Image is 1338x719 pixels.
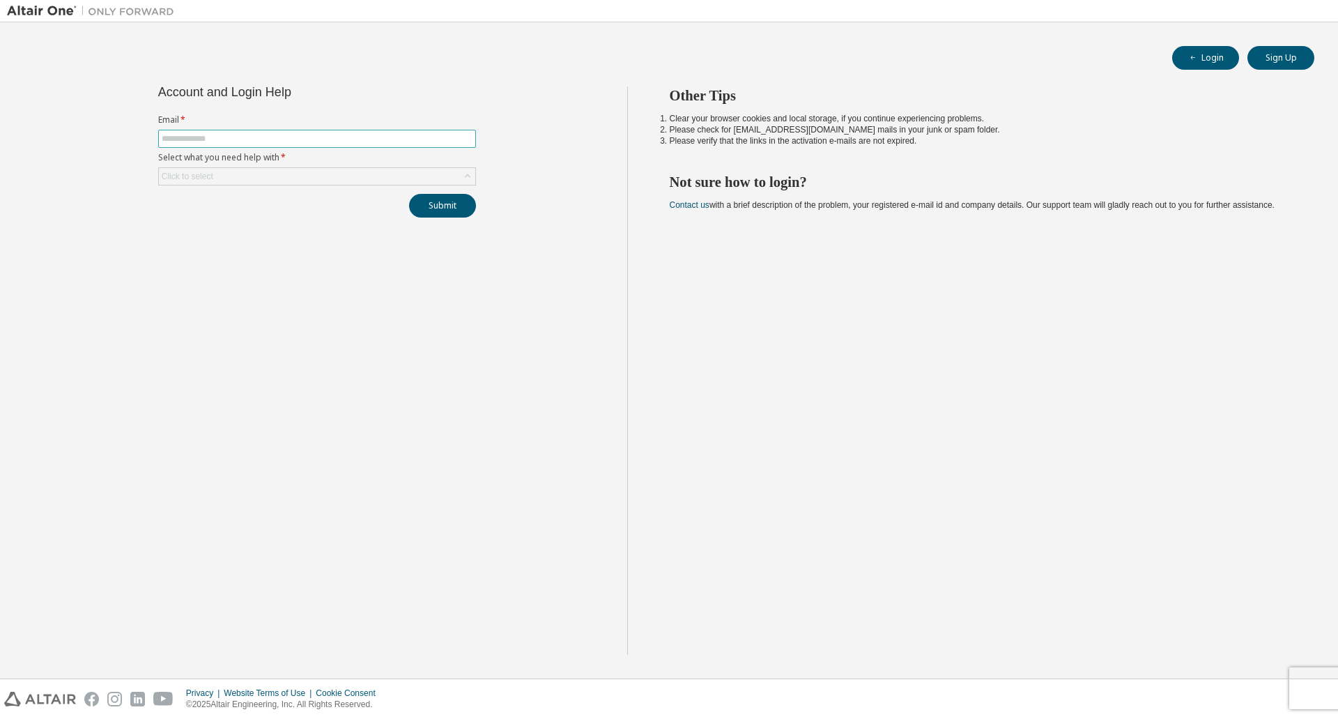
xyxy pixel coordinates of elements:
img: youtube.svg [153,692,174,706]
img: linkedin.svg [130,692,145,706]
span: with a brief description of the problem, your registered e-mail id and company details. Our suppo... [670,200,1275,210]
a: Contact us [670,200,709,210]
label: Email [158,114,476,126]
h2: Other Tips [670,86,1290,105]
button: Login [1172,46,1239,70]
div: Privacy [186,688,224,699]
div: Click to select [159,168,475,185]
p: © 2025 Altair Engineering, Inc. All Rights Reserved. [186,699,384,711]
li: Please check for [EMAIL_ADDRESS][DOMAIN_NAME] mails in your junk or spam folder. [670,124,1290,135]
img: altair_logo.svg [4,692,76,706]
label: Select what you need help with [158,152,476,163]
div: Cookie Consent [316,688,383,699]
button: Submit [409,194,476,218]
img: facebook.svg [84,692,99,706]
div: Click to select [162,171,213,182]
img: instagram.svg [107,692,122,706]
li: Please verify that the links in the activation e-mails are not expired. [670,135,1290,146]
img: Altair One [7,4,181,18]
div: Account and Login Help [158,86,413,98]
div: Website Terms of Use [224,688,316,699]
h2: Not sure how to login? [670,173,1290,191]
li: Clear your browser cookies and local storage, if you continue experiencing problems. [670,113,1290,124]
button: Sign Up [1247,46,1314,70]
